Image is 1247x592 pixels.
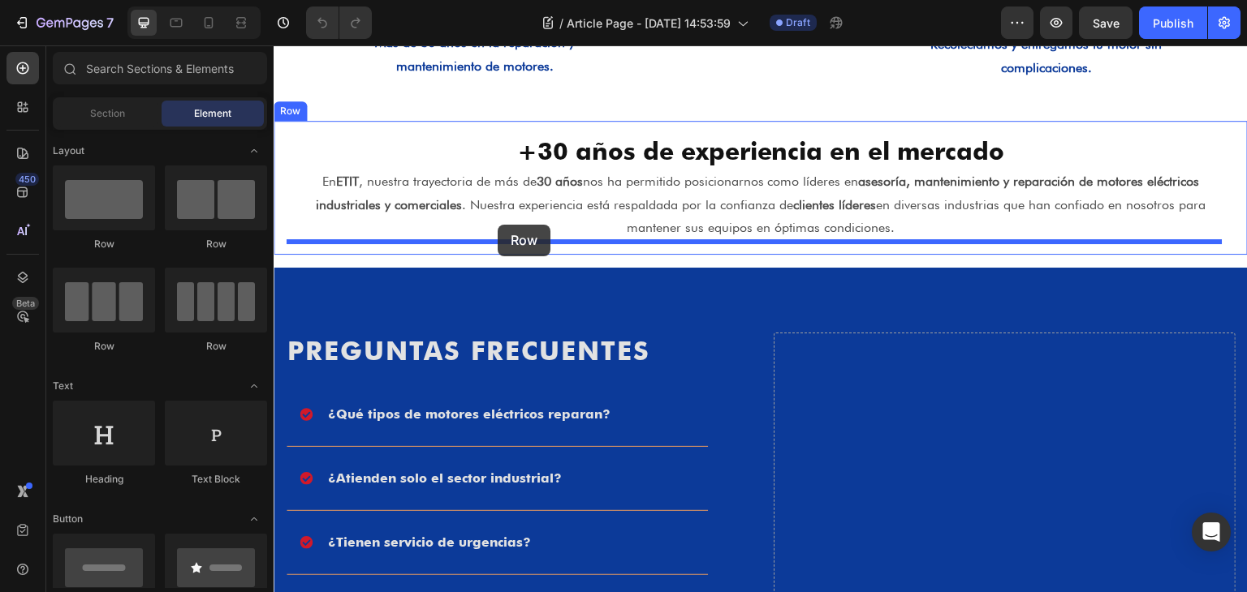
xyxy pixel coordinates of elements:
[241,138,267,164] span: Toggle open
[1192,513,1231,551] div: Open Intercom Messenger
[165,339,267,354] div: Row
[241,506,267,532] span: Toggle open
[53,237,155,251] div: Row
[6,6,121,39] button: 7
[559,15,563,32] span: /
[15,173,39,186] div: 450
[53,512,83,526] span: Button
[1079,6,1133,39] button: Save
[53,339,155,354] div: Row
[1153,15,1193,32] div: Publish
[306,6,372,39] div: Undo/Redo
[106,13,114,32] p: 7
[12,297,39,310] div: Beta
[567,15,731,32] span: Article Page - [DATE] 14:53:59
[53,52,267,84] input: Search Sections & Elements
[53,379,73,393] span: Text
[53,472,155,487] div: Heading
[786,15,810,30] span: Draft
[274,45,1247,592] iframe: Design area
[1139,6,1207,39] button: Publish
[165,237,267,251] div: Row
[53,144,84,158] span: Layout
[165,472,267,487] div: Text Block
[194,106,231,121] span: Element
[90,106,125,121] span: Section
[1093,16,1120,30] span: Save
[241,373,267,399] span: Toggle open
